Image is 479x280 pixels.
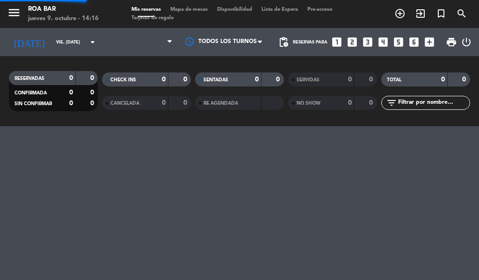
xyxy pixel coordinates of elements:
strong: 0 [276,76,282,83]
i: add_circle_outline [394,8,406,19]
strong: 0 [183,76,189,83]
span: SIN CONFIRMAR [15,101,52,106]
span: TOTAL [387,78,401,82]
strong: 0 [69,89,73,96]
strong: 0 [255,76,259,83]
strong: 0 [369,76,375,83]
strong: 0 [348,100,352,106]
span: print [446,36,457,48]
span: Mis reservas [127,7,166,12]
span: Disponibilidad [212,7,257,12]
button: menu [7,6,21,23]
i: turned_in_not [435,8,447,19]
strong: 0 [69,100,73,107]
strong: 0 [90,100,96,107]
i: [DATE] [7,33,51,51]
i: add_box [423,36,435,48]
strong: 0 [183,100,189,106]
span: Mapa de mesas [166,7,212,12]
span: Lista de Espera [257,7,303,12]
strong: 0 [162,100,166,106]
i: looks_one [331,36,343,48]
span: pending_actions [278,36,289,48]
i: arrow_drop_down [87,36,98,48]
strong: 0 [369,100,375,106]
i: looks_two [346,36,358,48]
span: SENTADAS [203,78,228,82]
i: filter_list [386,97,397,108]
strong: 0 [462,76,468,83]
span: Reservas para [293,40,327,45]
span: Tarjetas de regalo [127,15,179,21]
strong: 0 [69,75,73,81]
span: CANCELADA [110,101,139,106]
i: search [456,8,467,19]
i: looks_5 [392,36,405,48]
span: SERVIDAS [297,78,319,82]
i: menu [7,6,21,20]
span: CONFIRMADA [15,91,47,95]
i: exit_to_app [415,8,426,19]
span: RESERVADAS [15,76,44,81]
strong: 0 [90,89,96,96]
span: RE AGENDADA [203,101,238,106]
strong: 0 [162,76,166,83]
input: Filtrar por nombre... [397,98,470,108]
span: Pre-acceso [303,7,337,12]
strong: 0 [90,75,96,81]
i: looks_4 [377,36,389,48]
span: CHECK INS [110,78,136,82]
div: jueves 9. octubre - 14:16 [28,14,99,23]
strong: 0 [348,76,352,83]
div: ROA BAR [28,5,99,14]
i: looks_3 [362,36,374,48]
div: LOG OUT [461,28,472,56]
i: looks_6 [408,36,420,48]
i: power_settings_new [461,36,472,48]
strong: 0 [441,76,445,83]
span: NO SHOW [297,101,320,106]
